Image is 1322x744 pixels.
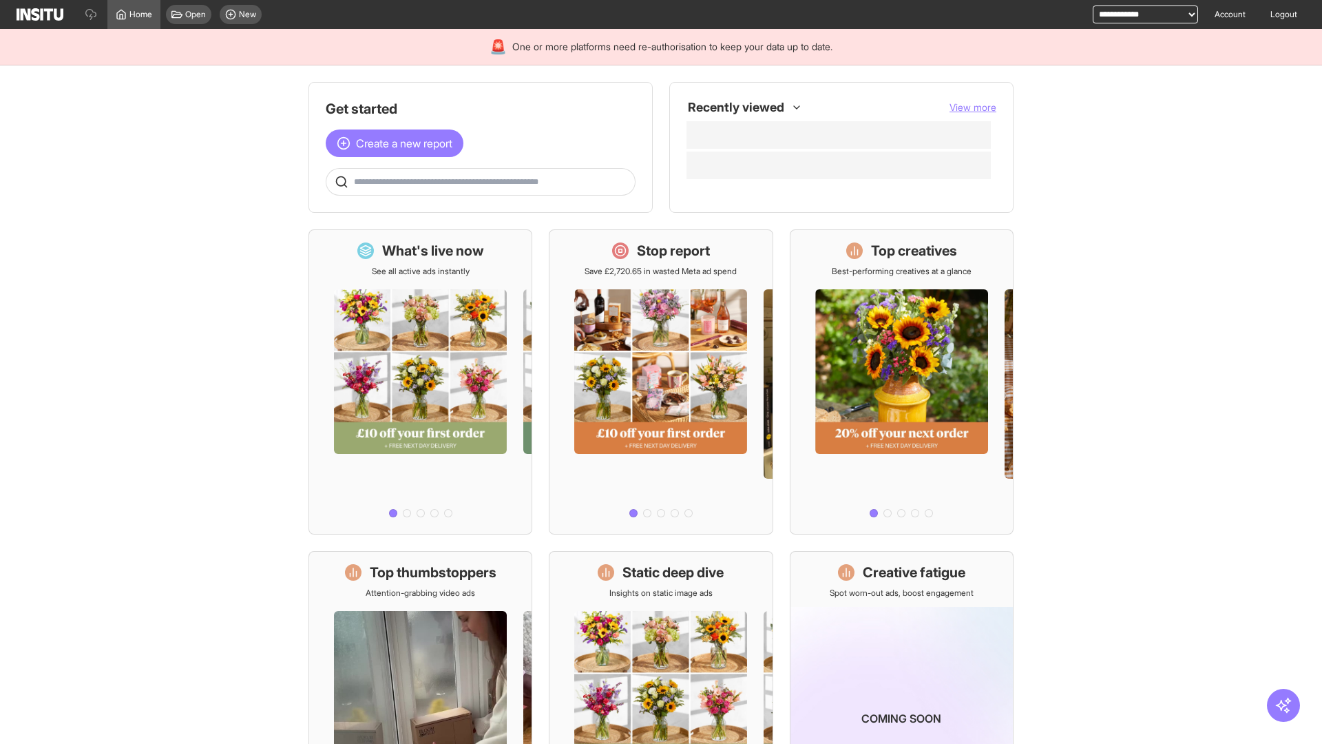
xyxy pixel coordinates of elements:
[512,40,832,54] span: One or more platforms need re-authorisation to keep your data up to date.
[790,229,1014,535] a: Top creativesBest-performing creatives at a glance
[326,99,636,118] h1: Get started
[370,563,496,582] h1: Top thumbstoppers
[949,101,996,113] span: View more
[308,229,532,535] a: What's live nowSee all active ads instantly
[949,101,996,114] button: View more
[609,588,713,599] p: Insights on static image ads
[129,9,152,20] span: Home
[17,8,63,21] img: Logo
[239,9,256,20] span: New
[326,130,463,157] button: Create a new report
[637,241,710,260] h1: Stop report
[585,266,737,277] p: Save £2,720.65 in wasted Meta ad spend
[366,588,475,599] p: Attention-grabbing video ads
[382,241,484,260] h1: What's live now
[549,229,773,535] a: Stop reportSave £2,720.65 in wasted Meta ad spend
[871,241,957,260] h1: Top creatives
[356,135,452,152] span: Create a new report
[185,9,206,20] span: Open
[372,266,470,277] p: See all active ads instantly
[832,266,972,277] p: Best-performing creatives at a glance
[490,37,507,56] div: 🚨
[622,563,724,582] h1: Static deep dive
